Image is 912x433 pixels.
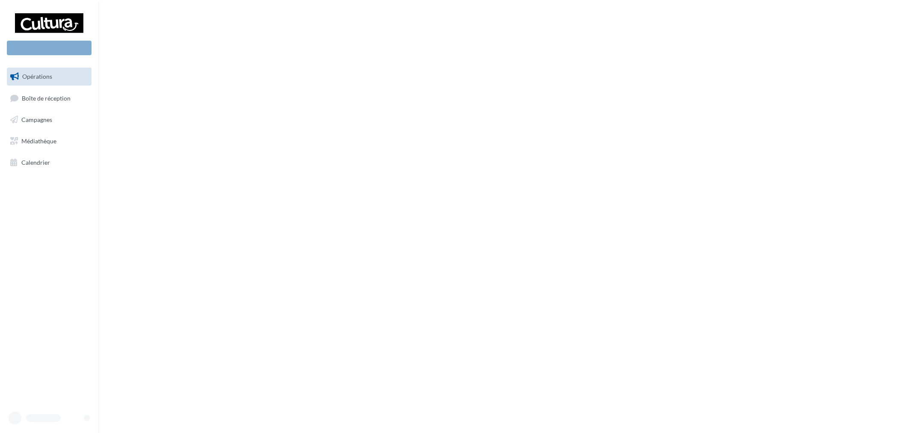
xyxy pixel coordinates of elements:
span: Boîte de réception [22,94,71,101]
span: Opérations [22,73,52,80]
a: Boîte de réception [5,89,93,107]
a: Calendrier [5,154,93,172]
a: Opérations [5,68,93,86]
div: Nouvelle campagne [7,41,91,55]
span: Calendrier [21,158,50,166]
a: Médiathèque [5,132,93,150]
span: Médiathèque [21,137,56,145]
a: Campagnes [5,111,93,129]
span: Campagnes [21,116,52,123]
